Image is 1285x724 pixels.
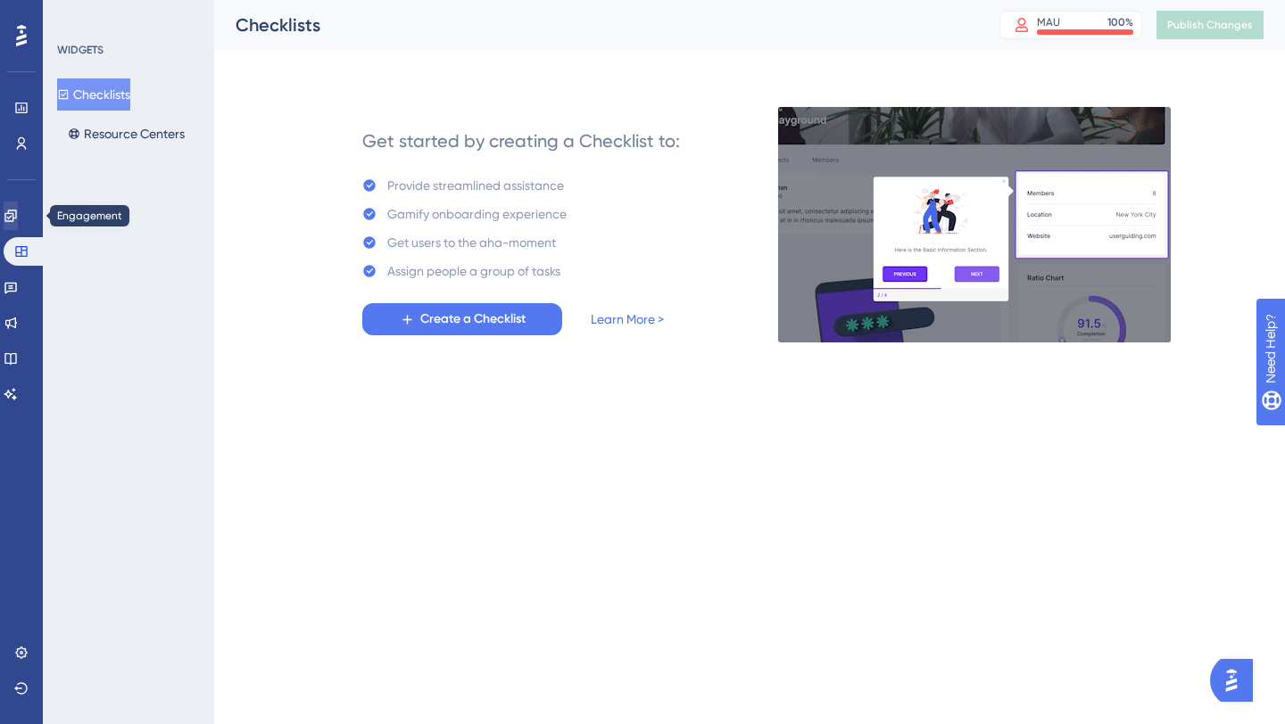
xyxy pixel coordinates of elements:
span: Publish Changes [1167,18,1253,32]
div: Checklists [236,12,955,37]
div: 100 % [1107,15,1133,29]
span: Need Help? [42,4,112,26]
img: e28e67207451d1beac2d0b01ddd05b56.gif [777,106,1172,343]
div: Gamify onboarding experience [387,203,567,225]
button: Publish Changes [1156,11,1264,39]
div: Provide streamlined assistance [387,175,564,196]
div: Assign people a group of tasks [387,260,560,282]
div: WIDGETS [57,43,104,57]
button: Resource Centers [57,118,195,150]
a: Learn More > [591,309,664,330]
span: Create a Checklist [420,309,526,330]
div: Get started by creating a Checklist to: [362,128,680,153]
iframe: UserGuiding AI Assistant Launcher [1210,654,1264,707]
div: MAU [1037,15,1060,29]
button: Create a Checklist [362,303,562,335]
div: Get users to the aha-moment [387,232,556,253]
button: Checklists [57,78,130,111]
